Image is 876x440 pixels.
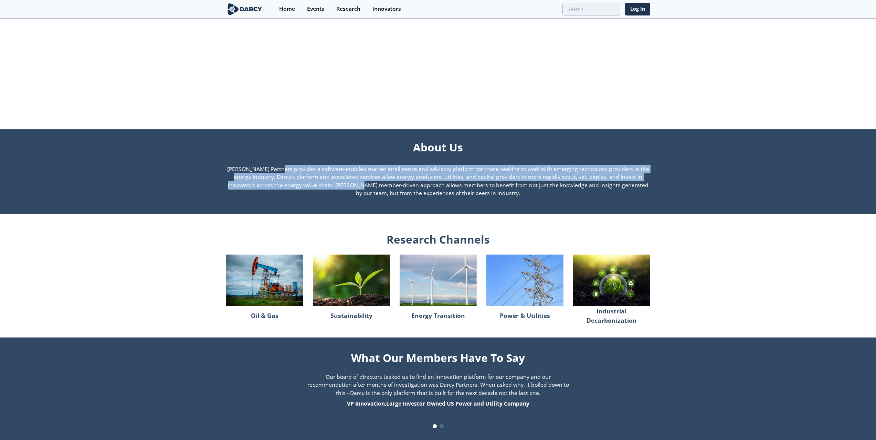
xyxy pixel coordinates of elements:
[372,6,401,12] div: Innovators
[562,3,620,15] input: Advanced Search
[330,309,372,323] p: Sustainability
[303,400,573,408] div: VP Innovation , Large Investor Owned US Power and Utility Company
[279,6,295,12] div: Home
[336,6,360,12] div: Research
[573,309,650,323] p: Industrial Decarbonization
[573,255,650,306] img: industrial-decarbonization-299db23ffd2d26ea53b85058e0ea4a31.jpg
[279,373,597,408] div: Our board of directors tasked us to find an innovation platform for our company and our recommend...
[279,347,597,366] div: What Our Members Have To Say
[226,165,650,198] p: [PERSON_NAME] Partners provides a software-enabled market intelligence and advisory platform for ...
[226,231,650,247] div: Research Channels
[307,6,324,12] div: Events
[625,3,650,15] a: Log In
[500,309,550,323] p: Power & Utilities
[251,309,278,323] p: Oil & Gas
[353,12,523,108] iframe: Intro to Darcy Partners
[313,255,390,306] img: sustainability-770903ad21d5b8021506027e77cf2c8d.jpg
[411,309,465,323] p: Energy Transition
[486,255,563,306] img: power-0245a545bc4df729e8541453bebf1337.jpg
[226,139,650,155] div: About Us
[226,255,303,306] img: oilandgas-64dff166b779d667df70ba2f03b7bb17.jpg
[279,373,597,408] div: 2 / 4
[226,3,264,15] img: logo-wide.svg
[400,255,477,306] img: energy-e11202bc638c76e8d54b5a3ddfa9579d.jpg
